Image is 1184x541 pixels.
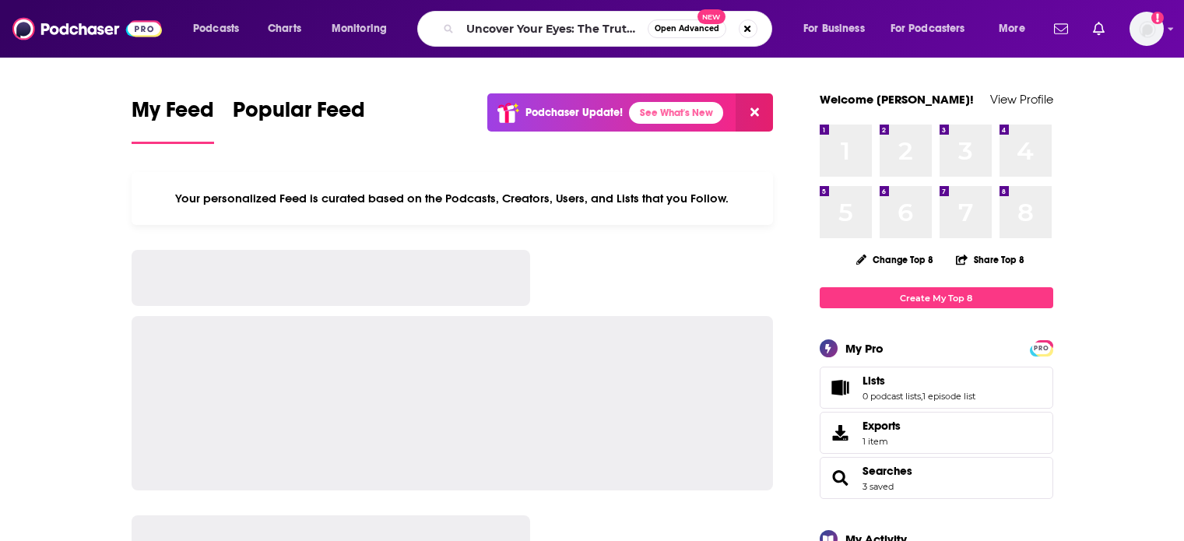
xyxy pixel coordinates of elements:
a: 1 episode list [922,391,975,402]
a: See What's New [629,102,723,124]
span: Searches [820,457,1053,499]
a: 3 saved [863,481,894,492]
button: open menu [321,16,407,41]
a: Searches [825,467,856,489]
p: Podchaser Update! [525,106,623,119]
input: Search podcasts, credits, & more... [460,16,648,41]
svg: Add a profile image [1151,12,1164,24]
a: Exports [820,412,1053,454]
a: View Profile [990,92,1053,107]
span: Charts [268,18,301,40]
a: Show notifications dropdown [1048,16,1074,42]
span: Lists [820,367,1053,409]
a: Lists [863,374,975,388]
span: For Business [803,18,865,40]
a: Create My Top 8 [820,287,1053,308]
a: PRO [1032,342,1051,353]
span: New [697,9,726,24]
span: Popular Feed [233,97,365,132]
button: Show profile menu [1130,12,1164,46]
span: Open Advanced [655,25,719,33]
span: , [921,391,922,402]
span: Exports [825,422,856,444]
span: Logged in as Ashley_Beenen [1130,12,1164,46]
span: Exports [863,419,901,433]
button: Change Top 8 [847,250,943,269]
button: open menu [182,16,259,41]
span: 1 item [863,436,901,447]
span: PRO [1032,343,1051,354]
img: User Profile [1130,12,1164,46]
a: Welcome [PERSON_NAME]! [820,92,974,107]
span: Monitoring [332,18,387,40]
a: Popular Feed [233,97,365,144]
a: My Feed [132,97,214,144]
span: Podcasts [193,18,239,40]
a: Show notifications dropdown [1087,16,1111,42]
button: open menu [792,16,884,41]
div: My Pro [845,341,884,356]
button: open menu [880,16,988,41]
a: Searches [863,464,912,478]
a: Lists [825,377,856,399]
button: Share Top 8 [955,244,1025,275]
a: 0 podcast lists [863,391,921,402]
div: Search podcasts, credits, & more... [432,11,787,47]
span: More [999,18,1025,40]
a: Charts [258,16,311,41]
button: Open AdvancedNew [648,19,726,38]
span: My Feed [132,97,214,132]
span: For Podcasters [891,18,965,40]
button: open menu [988,16,1045,41]
span: Lists [863,374,885,388]
div: Your personalized Feed is curated based on the Podcasts, Creators, Users, and Lists that you Follow. [132,172,774,225]
img: Podchaser - Follow, Share and Rate Podcasts [12,14,162,44]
